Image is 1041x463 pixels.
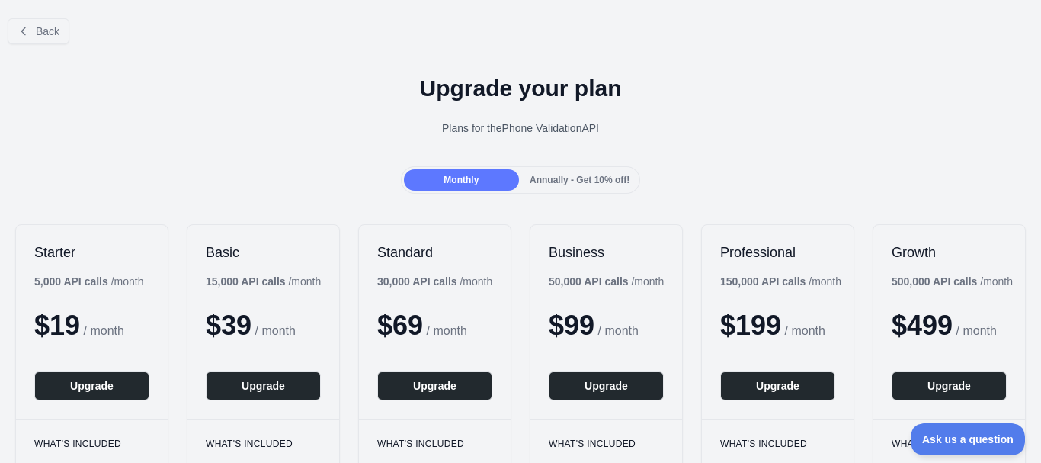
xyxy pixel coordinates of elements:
span: / month [598,324,639,337]
span: $ 99 [549,310,594,341]
span: / month [427,324,467,337]
span: $ 499 [892,310,953,341]
button: Upgrade [377,371,492,400]
span: $ 69 [377,310,423,341]
iframe: Toggle Customer Support [911,423,1026,455]
span: $ 199 [720,310,781,341]
button: Upgrade [720,371,835,400]
span: / month [785,324,825,337]
button: Upgrade [892,371,1007,400]
button: Upgrade [549,371,664,400]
